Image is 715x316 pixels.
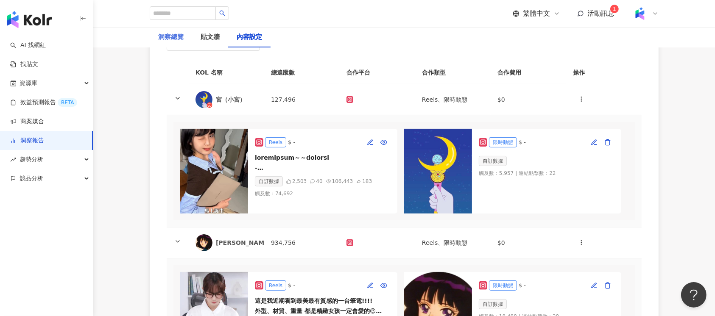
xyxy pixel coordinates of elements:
div: 洞察總覽 [158,32,184,42]
div: 106,443 [332,177,353,185]
th: 合作平台 [340,61,415,84]
th: 操作 [566,61,642,84]
td: $0 [491,84,566,115]
span: 競品分析 [20,169,43,188]
div: 觸及數 ： 5,957 連結點擊數 ： 22 [479,169,556,177]
div: 40 [316,177,322,185]
span: | [515,169,517,177]
div: 限時動態 [489,280,517,291]
div: $ - [288,138,295,147]
div: 自訂數據 [479,299,507,309]
img: KOL Avatar [196,234,212,251]
div: 限時動態 [489,137,517,147]
sup: 1 [610,5,619,13]
td: $0 [491,227,566,258]
div: $ - [519,138,526,147]
div: 觸及數 ： 74,692 [255,190,293,197]
span: 繁體中文 [523,9,550,18]
div: 自訂數據 [255,176,283,186]
td: 127,496 [264,84,340,115]
img: post-image [180,129,248,213]
span: 活動訊息 [587,9,614,17]
a: searchAI 找網紅 [10,41,46,50]
span: 1 [613,6,616,12]
a: 洞察報告 [10,136,44,145]
img: Kolr%20app%20icon%20%281%29.png [632,6,648,22]
td: 934,756 [264,227,340,258]
div: 2,503 [292,177,307,185]
span: rise [10,157,16,163]
img: KOL Avatar [196,91,212,108]
th: 合作費用 [491,61,566,84]
iframe: Help Scout Beacon - Open [681,282,707,308]
div: Reels [265,280,286,291]
div: Reels [265,137,286,147]
div: 這是我近期看到最美最有質感的一台筆電!!!! 外型、材質、重量 都是精緻女孩一定會愛的😍 這台是ASUS Zenbook A14 簡約的設計、同色系顏色的鍵盤 外型真的美又有質感 我這台顏色是沙... [255,296,391,316]
div: 自訂數據 [479,156,507,166]
th: 總追蹤數 [264,61,340,84]
img: post-image [404,129,472,213]
a: 效益預測報告BETA [10,98,77,107]
th: KOL 名稱 [189,61,264,84]
div: $ - [519,281,526,290]
td: Reels、限時動態 [415,227,491,258]
div: 內容設定 [237,32,262,42]
div: 183 [362,177,372,185]
td: Reels、限時動態 [415,84,491,115]
span: 資源庫 [20,74,37,93]
div: $ - [288,281,295,290]
span: 趨勢分析 [20,150,43,169]
div: [PERSON_NAME] [216,238,271,247]
div: 宮（小宮） [216,95,257,104]
th: 合作類型 [415,61,491,84]
img: logo [7,11,52,28]
div: loremipsum～～dolorsi - ametconsect adipiscingelitseddoeiu！ temporin😍 utlaboreetdolorema al⋯enimadm... [255,152,391,173]
a: 找貼文 [10,60,38,69]
span: search [219,10,225,16]
div: 貼文牆 [201,32,220,42]
a: 商案媒合 [10,117,44,126]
